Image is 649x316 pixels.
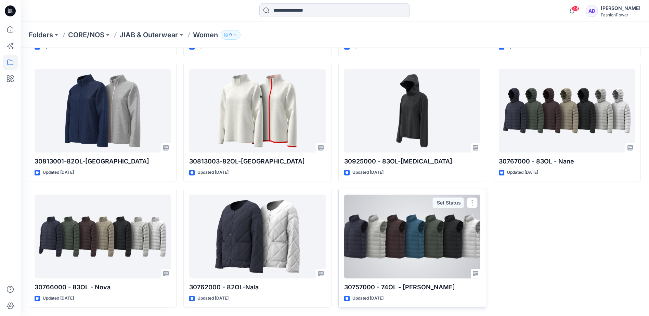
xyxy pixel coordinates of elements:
p: Updated [DATE] [43,169,74,176]
div: AD [586,5,598,17]
p: Updated [DATE] [507,169,538,176]
p: 30813003-82OL-[GEOGRAPHIC_DATA] [189,157,325,166]
a: JIAB & Outerwear [119,30,178,40]
a: CORE/NOS [68,30,104,40]
div: [PERSON_NAME] [601,4,640,12]
a: 30766000 - 83OL - Nova [35,195,171,278]
p: 30813001-82OL-[GEOGRAPHIC_DATA] [35,157,171,166]
p: 9 [229,31,232,39]
a: 30813003-82OL-Sofia [189,69,325,153]
a: Folders [29,30,53,40]
p: Updated [DATE] [197,295,229,302]
div: FashionPower [601,12,640,17]
a: 30925000 - 83OL-Nikita [344,69,480,153]
p: Updated [DATE] [352,295,384,302]
p: Updated [DATE] [197,169,229,176]
p: 30766000 - 83OL - Nova [35,282,171,292]
a: 30813001-82OL-Sofia [35,69,171,153]
button: 9 [221,30,241,40]
span: 44 [572,6,579,11]
p: 30767000 - 83OL - Nane [499,157,635,166]
p: 30925000 - 83OL-[MEDICAL_DATA] [344,157,480,166]
p: Women [193,30,218,40]
a: 30762000 - 82OL-Nala [189,195,325,278]
p: 30762000 - 82OL-Nala [189,282,325,292]
p: Updated [DATE] [352,169,384,176]
a: 30757000 - 74OL - Nola [344,195,480,278]
a: 30767000 - 83OL - Nane [499,69,635,153]
p: 30757000 - 74OL - [PERSON_NAME] [344,282,480,292]
p: Updated [DATE] [43,295,74,302]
